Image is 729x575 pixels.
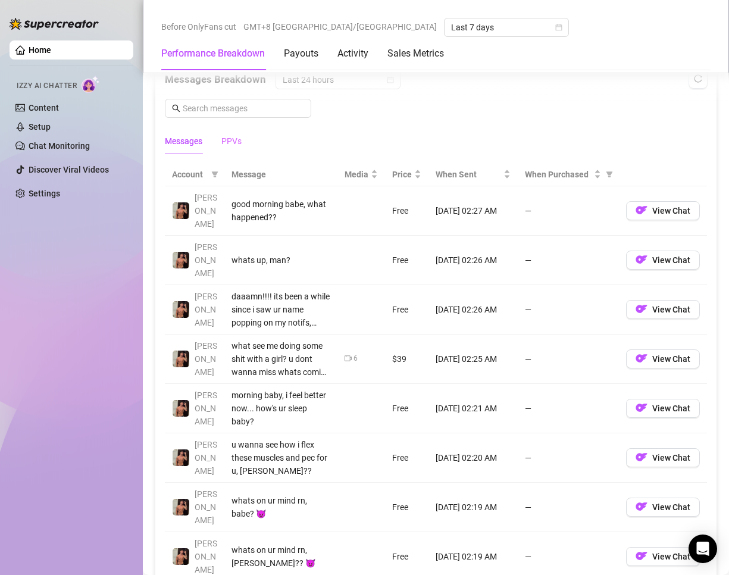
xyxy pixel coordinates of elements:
span: [PERSON_NAME] [195,341,217,377]
span: [PERSON_NAME] [195,292,217,327]
span: [PERSON_NAME] [195,193,217,229]
td: — [518,186,619,236]
span: View Chat [652,404,690,413]
td: — [518,236,619,285]
td: [DATE] 02:25 AM [428,335,518,384]
div: daaamn!!!! its been a while since i saw ur name popping on my notifs, [PERSON_NAME]!!! [231,290,330,329]
div: morning baby, i feel better now... how's ur sleep baby? [231,389,330,428]
td: — [518,384,619,433]
div: whats on ur mind rn, babe? 😈 [231,494,330,520]
span: [PERSON_NAME] [195,390,217,426]
span: reload [694,74,702,83]
td: Free [385,236,428,285]
span: Izzy AI Chatter [17,80,77,92]
div: PPVs [221,135,242,148]
th: When Sent [428,163,518,186]
span: When Purchased [525,168,592,181]
button: OFView Chat [626,498,700,517]
img: OF [636,501,647,512]
td: [DATE] 02:26 AM [428,285,518,335]
div: what see me doing some shit with a girl? u dont wanna miss whats coming 😏💦 [231,339,330,379]
span: [PERSON_NAME] [195,539,217,574]
td: Free [385,186,428,236]
a: OFView Chat [626,455,700,465]
td: [DATE] 02:21 AM [428,384,518,433]
span: View Chat [652,502,690,512]
td: — [518,483,619,532]
span: filter [603,165,615,183]
button: OFView Chat [626,448,700,467]
img: OF [636,550,647,562]
div: 6 [353,353,358,364]
button: OFView Chat [626,349,700,368]
span: calendar [387,76,394,83]
span: filter [211,171,218,178]
span: Last 7 days [451,18,562,36]
span: View Chat [652,305,690,314]
img: OF [636,303,647,315]
td: Free [385,433,428,483]
a: Settings [29,189,60,198]
td: — [518,335,619,384]
button: OFView Chat [626,300,700,319]
a: Content [29,103,59,112]
a: OFView Chat [626,258,700,267]
span: video-camera [345,355,352,362]
div: good morning babe, what happened?? [231,198,330,224]
span: View Chat [652,354,690,364]
span: [PERSON_NAME] [195,242,217,278]
span: View Chat [652,552,690,561]
span: Media [345,168,368,181]
img: Zach [173,499,189,515]
img: OF [636,352,647,364]
div: whats on ur mind rn, [PERSON_NAME]?? 😈 [231,543,330,570]
button: OFView Chat [626,399,700,418]
span: Price [392,168,412,181]
img: logo-BBDzfeDw.svg [10,18,99,30]
span: GMT+8 [GEOGRAPHIC_DATA]/[GEOGRAPHIC_DATA] [243,18,437,36]
a: Setup [29,122,51,132]
img: OF [636,254,647,265]
img: Zach [173,400,189,417]
span: When Sent [436,168,501,181]
span: Last 24 hours [283,71,393,89]
a: OFView Chat [626,554,700,564]
div: whats up, man? [231,254,330,267]
span: View Chat [652,206,690,215]
img: OF [636,204,647,216]
span: [PERSON_NAME] [195,440,217,476]
div: Sales Metrics [387,46,444,61]
img: Zach [173,351,189,367]
td: — [518,433,619,483]
span: View Chat [652,453,690,462]
span: Account [172,168,207,181]
span: calendar [555,24,562,31]
div: Payouts [284,46,318,61]
td: [DATE] 02:27 AM [428,186,518,236]
td: Free [385,285,428,335]
td: $39 [385,335,428,384]
a: Chat Monitoring [29,141,90,151]
a: Discover Viral Videos [29,165,109,174]
button: OFView Chat [626,547,700,566]
td: — [518,285,619,335]
a: OFView Chat [626,406,700,415]
div: Performance Breakdown [161,46,265,61]
td: [DATE] 02:26 AM [428,236,518,285]
td: [DATE] 02:20 AM [428,433,518,483]
span: filter [209,165,221,183]
a: OFView Chat [626,307,700,317]
div: Activity [337,46,368,61]
img: Zach [173,301,189,318]
div: Messages [165,135,202,148]
th: Media [337,163,385,186]
span: [PERSON_NAME] [195,489,217,525]
button: OFView Chat [626,201,700,220]
td: Free [385,384,428,433]
img: Zach [173,202,189,219]
img: Zach [173,548,189,565]
a: OFView Chat [626,505,700,514]
img: OF [636,451,647,463]
a: OFView Chat [626,357,700,366]
th: Price [385,163,428,186]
